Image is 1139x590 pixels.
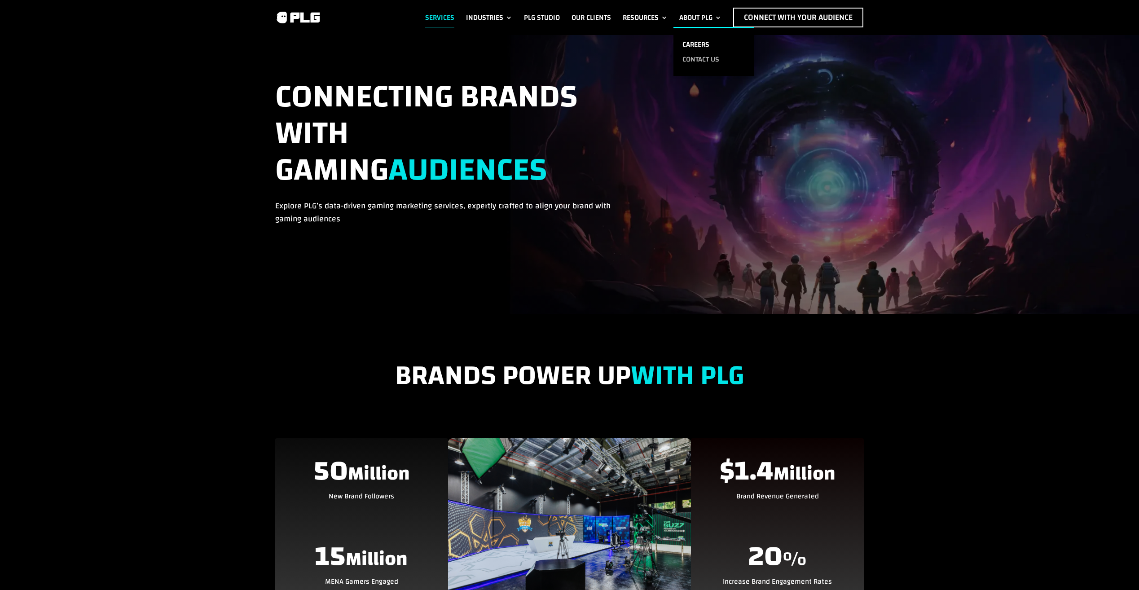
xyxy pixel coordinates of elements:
[275,360,864,403] h2: Brands Power Up
[313,445,348,497] span: 50
[348,456,410,492] span: Million
[315,531,346,582] span: 15
[679,8,721,27] a: About PLG
[275,79,616,199] h1: CONNECTING BRANDS WITH GAMING
[388,140,547,199] strong: AUDIENCES
[1094,547,1139,590] iframe: Chat Widget
[698,490,858,502] p: Brand Revenue Generated
[282,576,442,587] p: MENA Gamers Engaged
[698,576,858,587] p: Increase Brand Engagement Rates
[524,8,560,27] a: PLG Studio
[466,8,512,27] a: Industries
[572,8,611,27] a: Our Clients
[748,531,783,582] span: 20
[282,490,442,502] p: New Brand Followers
[735,445,774,497] span: 1.4
[346,541,408,577] span: Million
[275,79,616,226] div: Explore PLG’s data-driven gaming marketing services, expertly crafted to align your brand with ga...
[774,456,836,492] span: Million
[623,8,668,27] a: Resources
[733,8,863,27] a: Connect with Your Audience
[631,350,744,401] strong: With PLG
[673,52,754,67] a: Contact us
[425,8,454,27] a: Services
[673,37,754,52] a: Careers
[719,445,735,497] span: $
[783,541,807,577] span: %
